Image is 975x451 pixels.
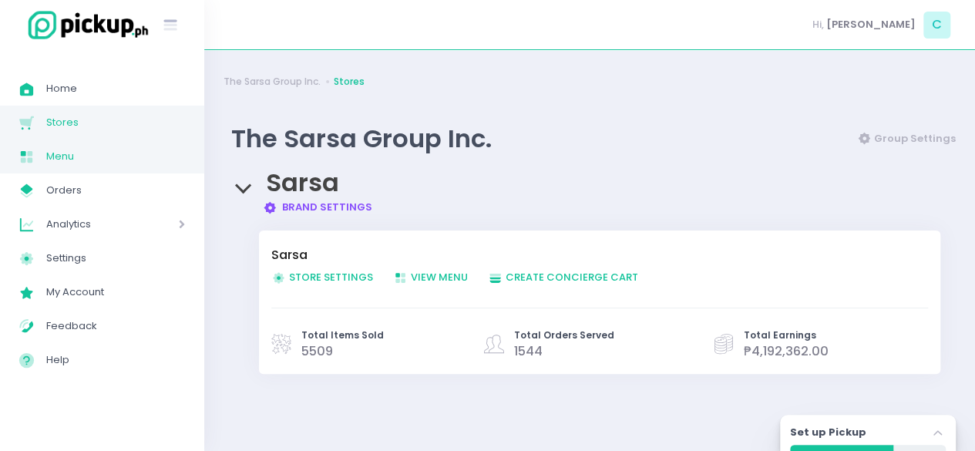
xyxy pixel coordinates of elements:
[513,328,614,342] span: Total Orders Served
[826,17,916,32] span: [PERSON_NAME]
[46,180,185,200] span: Orders
[266,165,339,200] span: Sarsa
[19,8,150,42] img: logo
[46,79,185,99] span: Home
[46,146,185,167] span: Menu
[393,270,468,284] span: View Menu
[46,282,185,302] span: My Account
[923,12,950,39] span: C
[857,131,957,146] a: Group Settings
[224,153,956,215] div: Sarsa Brand Settings
[301,342,333,360] span: 5509
[334,75,365,89] a: Stores
[744,328,829,342] span: Total Earnings
[744,342,829,360] span: ₱4,192,362.00
[271,270,373,284] span: Store Settings
[46,350,185,370] span: Help
[231,121,492,156] span: The Sarsa Group Inc.
[488,270,658,285] a: Create Concierge Cart
[224,75,321,89] a: The Sarsa Group Inc.
[301,328,384,342] span: Total Items Sold
[513,342,542,360] span: 1544
[393,270,488,285] a: View Menu
[790,425,866,440] label: Set up Pickup
[812,17,824,32] span: Hi,
[46,113,185,133] span: Stores
[271,246,913,264] a: Sarsa
[46,214,135,234] span: Analytics
[271,270,393,285] a: Store Settings
[263,200,373,214] a: Brand Settings
[46,316,185,336] span: Feedback
[224,215,956,423] div: Sarsa Brand Settings
[46,248,185,268] span: Settings
[488,270,638,284] span: Create Concierge Cart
